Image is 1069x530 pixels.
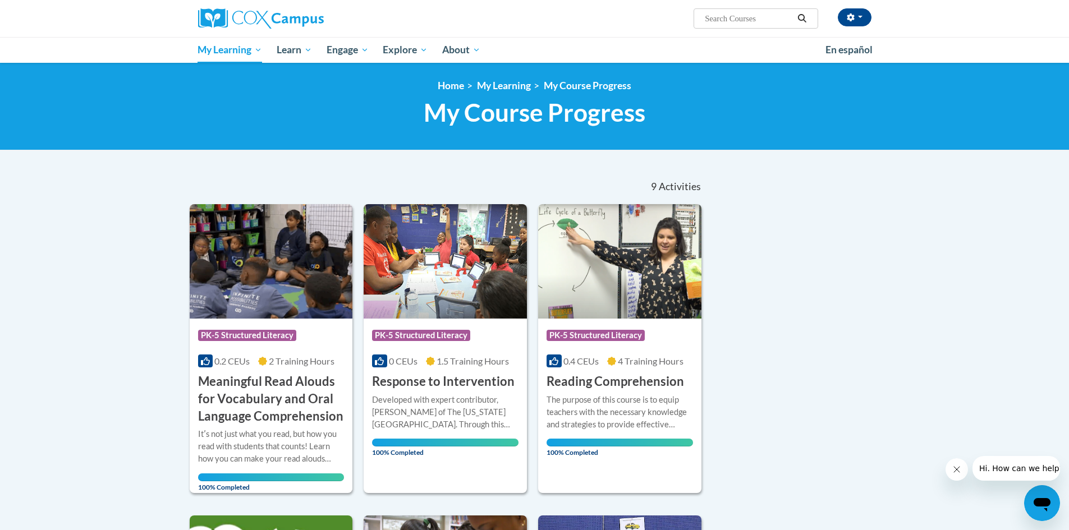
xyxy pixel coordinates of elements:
span: 9 [651,181,657,193]
span: PK-5 Structured Literacy [372,330,470,341]
img: Course Logo [190,204,353,319]
iframe: Button to launch messaging window [1024,485,1060,521]
h3: Meaningful Read Alouds for Vocabulary and Oral Language Comprehension [198,373,345,425]
img: Cox Campus [198,8,324,29]
iframe: Close message [946,458,968,481]
span: 100% Completed [198,473,345,491]
input: Search Courses [704,12,793,25]
a: Learn [269,37,319,63]
span: 100% Completed [547,439,693,457]
h3: Reading Comprehension [547,373,684,390]
span: 4 Training Hours [618,356,683,366]
span: 2 Training Hours [269,356,334,366]
span: Activities [659,181,701,193]
span: 0.2 CEUs [214,356,250,366]
a: Home [438,80,464,91]
a: My Learning [477,80,531,91]
button: Search [793,12,810,25]
span: 0.4 CEUs [563,356,599,366]
span: PK-5 Structured Literacy [198,330,296,341]
span: Explore [383,43,428,57]
div: Itʹs not just what you read, but how you read with students that counts! Learn how you can make y... [198,428,345,465]
span: My Learning [198,43,262,57]
span: Engage [327,43,369,57]
div: Your progress [372,439,519,446]
h3: Response to Intervention [372,373,515,390]
a: Course LogoPK-5 Structured Literacy0.4 CEUs4 Training Hours Reading ComprehensionThe purpose of t... [538,204,701,493]
span: Hi. How can we help? [7,8,91,17]
div: Developed with expert contributor, [PERSON_NAME] of The [US_STATE][GEOGRAPHIC_DATA]. Through this... [372,394,519,431]
a: Course LogoPK-5 Structured Literacy0.2 CEUs2 Training Hours Meaningful Read Alouds for Vocabulary... [190,204,353,493]
a: My Course Progress [544,80,631,91]
span: En español [825,44,873,56]
a: En español [818,38,880,62]
a: About [435,37,488,63]
img: Course Logo [538,204,701,319]
a: Explore [375,37,435,63]
img: Course Logo [364,204,527,319]
a: Engage [319,37,376,63]
a: Cox Campus [198,8,411,29]
a: My Learning [191,37,270,63]
span: Learn [277,43,312,57]
span: 1.5 Training Hours [437,356,509,366]
button: Account Settings [838,8,871,26]
div: Main menu [181,37,888,63]
span: My Course Progress [424,98,645,127]
span: PK-5 Structured Literacy [547,330,645,341]
span: About [442,43,480,57]
iframe: Message from company [972,456,1060,481]
span: 100% Completed [372,439,519,457]
a: Course LogoPK-5 Structured Literacy0 CEUs1.5 Training Hours Response to InterventionDeveloped wit... [364,204,527,493]
div: The purpose of this course is to equip teachers with the necessary knowledge and strategies to pr... [547,394,693,431]
div: Your progress [198,473,345,481]
div: Your progress [547,439,693,446]
span: 0 CEUs [389,356,417,366]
